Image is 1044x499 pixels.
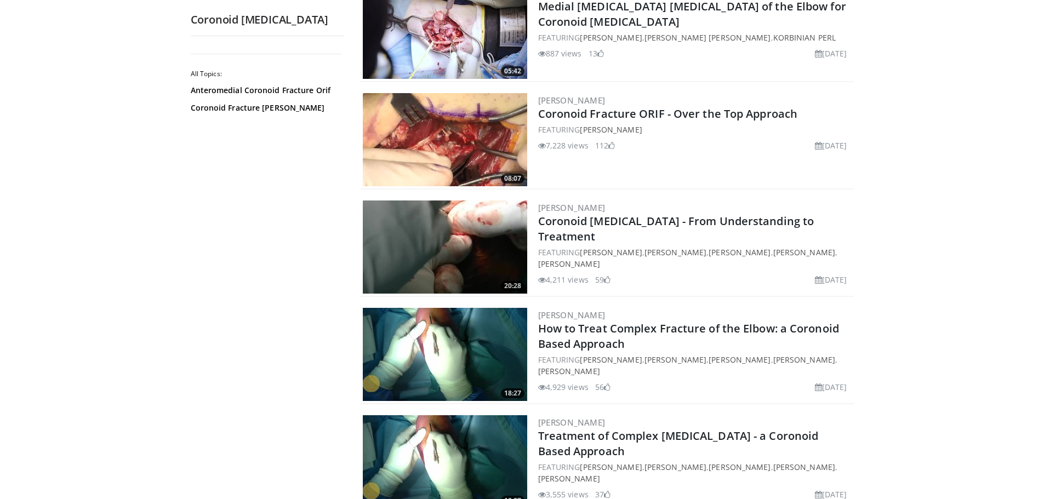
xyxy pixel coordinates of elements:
[538,259,600,269] a: [PERSON_NAME]
[538,246,852,269] div: FEATURING , , , ,
[538,140,589,151] li: 7,228 views
[815,48,847,59] li: [DATE]
[815,274,847,285] li: [DATE]
[363,93,527,186] img: 4eb5ccb2-89b1-41b3-a9cd-71aa6b108fbb.300x170_q85_crop-smart_upscale.jpg
[538,366,600,376] a: [PERSON_NAME]
[363,200,527,294] img: c7ca1d34-84d2-4dfd-88ce-5a0edc77490b.300x170_q85_crop-smart_upscale.jpg
[595,140,615,151] li: 112
[538,274,589,285] li: 4,211 views
[580,124,642,135] a: [PERSON_NAME]
[191,102,339,113] a: Coronoid Fracture [PERSON_NAME]
[501,388,524,398] span: 18:27
[644,32,771,43] a: [PERSON_NAME] [PERSON_NAME]
[815,140,847,151] li: [DATE]
[595,274,611,285] li: 59
[501,281,524,291] span: 20:28
[538,124,852,135] div: FEATURING
[538,321,839,351] a: How to Treat Complex Fracture of the Elbow: a Coronoid Based Approach
[580,32,642,43] a: [PERSON_NAME]
[773,32,836,43] a: Korbinian Perl
[538,106,798,121] a: Coronoid Fracture ORIF - Over the Top Approach
[538,309,606,320] a: [PERSON_NAME]
[644,354,706,365] a: [PERSON_NAME]
[538,473,600,484] a: [PERSON_NAME]
[363,93,527,186] a: 08:07
[644,462,706,472] a: [PERSON_NAME]
[709,462,771,472] a: [PERSON_NAME]
[589,48,604,59] li: 13
[191,70,341,78] h2: All Topics:
[580,462,642,472] a: [PERSON_NAME]
[815,381,847,393] li: [DATE]
[538,354,852,377] div: FEATURING , , , ,
[773,462,835,472] a: [PERSON_NAME]
[773,354,835,365] a: [PERSON_NAME]
[595,381,611,393] li: 56
[538,428,819,458] a: Treatment of Complex [MEDICAL_DATA] - a Coronoid Based Approach
[538,417,606,428] a: [PERSON_NAME]
[538,202,606,213] a: [PERSON_NAME]
[709,354,771,365] a: [PERSON_NAME]
[538,461,852,484] div: FEATURING , , , ,
[580,354,642,365] a: [PERSON_NAME]
[538,95,606,106] a: [PERSON_NAME]
[501,174,524,183] span: 08:07
[580,247,642,257] a: [PERSON_NAME]
[538,214,814,244] a: Coronoid [MEDICAL_DATA] - From Understanding to Treatment
[644,247,706,257] a: [PERSON_NAME]
[773,247,835,257] a: [PERSON_NAME]
[363,308,527,401] a: 18:27
[363,308,527,401] img: 059a3a57-843a-46e7-9851-1bb73cf17ef5.300x170_q85_crop-smart_upscale.jpg
[191,85,339,96] a: Anteromedial Coronoid Fracture Orif
[538,32,852,43] div: FEATURING , ,
[363,200,527,294] a: 20:28
[538,381,589,393] li: 4,929 views
[538,48,582,59] li: 887 views
[191,13,344,27] h2: Coronoid [MEDICAL_DATA]
[709,247,771,257] a: [PERSON_NAME]
[501,66,524,76] span: 05:42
